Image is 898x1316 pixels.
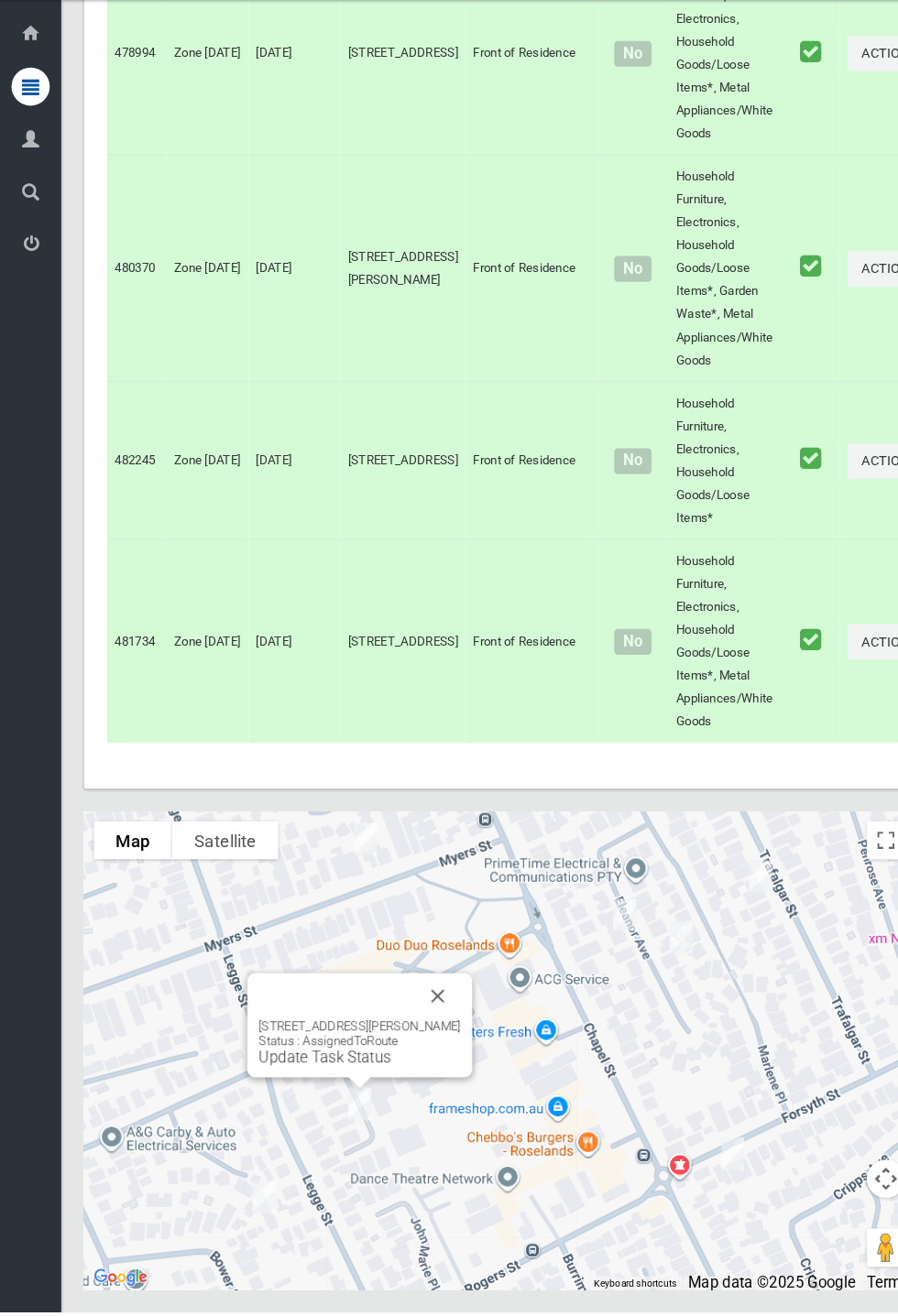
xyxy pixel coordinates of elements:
[659,1278,819,1296] span: Map data ©2025 Google
[588,661,624,686] span: No
[238,13,326,208] td: [DATE]
[238,576,326,771] td: [DATE]
[85,1270,146,1294] a: Click to see this area on Google Maps
[235,1182,271,1228] div: 14-16 Bower Street, ROSELANDS NSW 2196<br>Status : AssignedToRoute<br><a href="/driver/booking/48...
[588,304,624,329] span: No
[165,845,267,882] button: Show satellite imagery
[90,845,165,882] button: Show street map
[766,659,786,683] i: Booking marked as collected.
[332,840,368,886] div: 13A Myers Street, ROSELANDS NSW 2196<br>Status : Collected<br><a href="/driver/booking/481907/com...
[446,425,573,576] td: Front of Residence
[22,16,125,43] a: Clean Up Driver
[446,13,573,208] td: Front of Residence
[641,425,748,576] td: Household Furniture, Electronics, Household Goods/Loose Items*
[398,991,442,1035] button: Close
[22,20,125,38] span: Clean Up Driver
[85,1270,146,1294] img: Google
[766,302,786,326] i: Booking marked as collected.
[790,12,875,39] span: Clean Up
[766,96,786,120] i: Booking marked as collected.
[446,576,573,771] td: Front of Residence
[641,576,748,771] td: Household Furniture, Electronics, Household Goods/Loose Items*, Metal Appliances/White Goods
[634,933,671,979] div: 17 Eleanor Avenue, BELMORE NSW 2192<br>Status : Collected<br><a href="/driver/booking/482578/comp...
[326,576,446,771] td: [STREET_ADDRESS]
[830,1235,867,1272] button: Drag Pegman onto the map to open Street View
[248,1035,442,1080] div: [STREET_ADDRESS][PERSON_NAME] Status : AssignedToRoute
[159,208,238,425] td: Zone [DATE]
[830,845,867,882] button: Toggle fullscreen view
[326,13,446,208] td: [STREET_ADDRESS]
[684,1141,720,1187] div: 68 Forsyth Street, KINGSGROVE NSW 2208<br>Status : Collected<br><a href="/driver/booking/480272/c...
[238,425,326,576] td: [DATE]
[580,666,633,681] h4: Normal sized
[641,208,748,425] td: Household Furniture, Electronics, Household Goods/Loose Items*, Garden Waste*, Metal Appliances/W...
[766,486,786,510] i: Booking marked as collected.
[580,493,633,508] h4: Normal sized
[159,576,238,771] td: Zone [DATE]
[641,13,748,208] td: Household Furniture, Electronics, Household Goods/Loose Items*, Metal Appliances/White Goods
[326,425,446,576] td: [STREET_ADDRESS]
[103,425,159,576] td: 482245
[159,425,238,576] td: Zone [DATE]
[580,309,633,324] h4: Normal sized
[569,1282,648,1295] button: Keyboard shortcuts
[326,208,446,425] td: [STREET_ADDRESS][PERSON_NAME]
[446,208,573,425] td: Front of Residence
[830,1278,871,1296] a: Terms (opens in new tab)
[588,488,624,513] span: No
[238,208,326,425] td: [DATE]
[799,26,857,39] small: DRIVER
[830,1169,867,1206] button: Map camera controls
[859,1056,895,1102] div: 36 Forsyth Street, KINGSGROVE NSW 2208<br>Status : Collected<br><a href="/driver/booking/481761/c...
[103,576,159,771] td: 481734
[159,13,238,208] td: Zone [DATE]
[580,912,617,958] div: 18 Eleanor Avenue, BELMORE NSW 2192<br>Status : Collected<br><a href="/driver/booking/476932/comp...
[248,1062,375,1080] a: Update Task Status
[710,876,747,921] div: 61 Trafalgar Street, BELMORE NSW 2192<br>Status : Collected<br><a href="/driver/booking/482580/co...
[580,103,633,118] h4: Normal sized
[103,13,159,208] td: 478994
[103,208,159,425] td: 480370
[326,1093,363,1139] div: 25 Leslie Street, ROSELANDS NSW 2196<br>Status : AssignedToRoute<br><a href="/driver/booking/4818...
[588,98,624,123] span: No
